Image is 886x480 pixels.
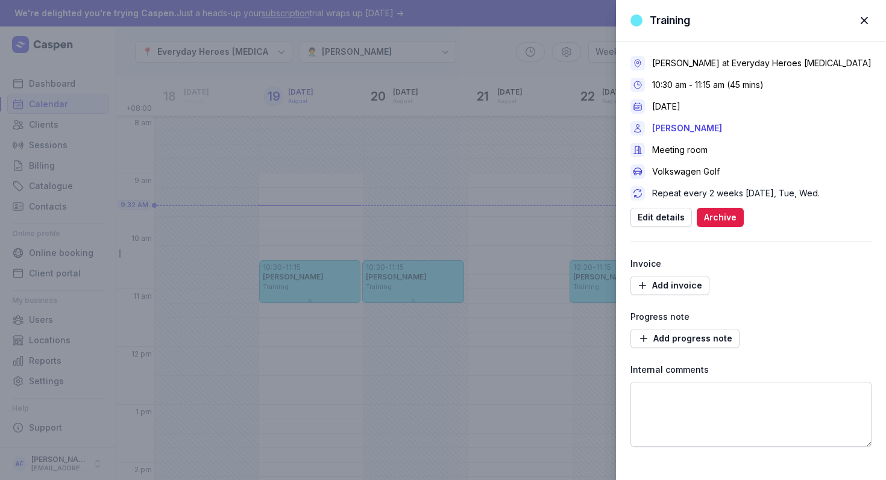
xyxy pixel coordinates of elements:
span: Archive [704,210,737,225]
div: Volkswagen Golf [652,166,720,178]
div: Progress note [630,310,872,324]
span: Edit details [638,210,685,225]
div: Invoice [630,257,872,271]
div: Training [650,13,690,28]
span: Add progress note [638,331,732,346]
div: Meeting room [652,144,708,156]
span: Add invoice [638,278,702,293]
button: Edit details [630,208,692,227]
div: 10:30 am - 11:15 am (45 mins) [652,79,764,91]
button: Archive [697,208,744,227]
div: [PERSON_NAME] at Everyday Heroes [MEDICAL_DATA] [652,57,872,69]
div: [DATE] [652,101,680,113]
a: [PERSON_NAME] [652,121,722,136]
div: Repeat every 2 weeks [DATE], Tue, Wed. [652,187,820,199]
div: Internal comments [630,363,872,377]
